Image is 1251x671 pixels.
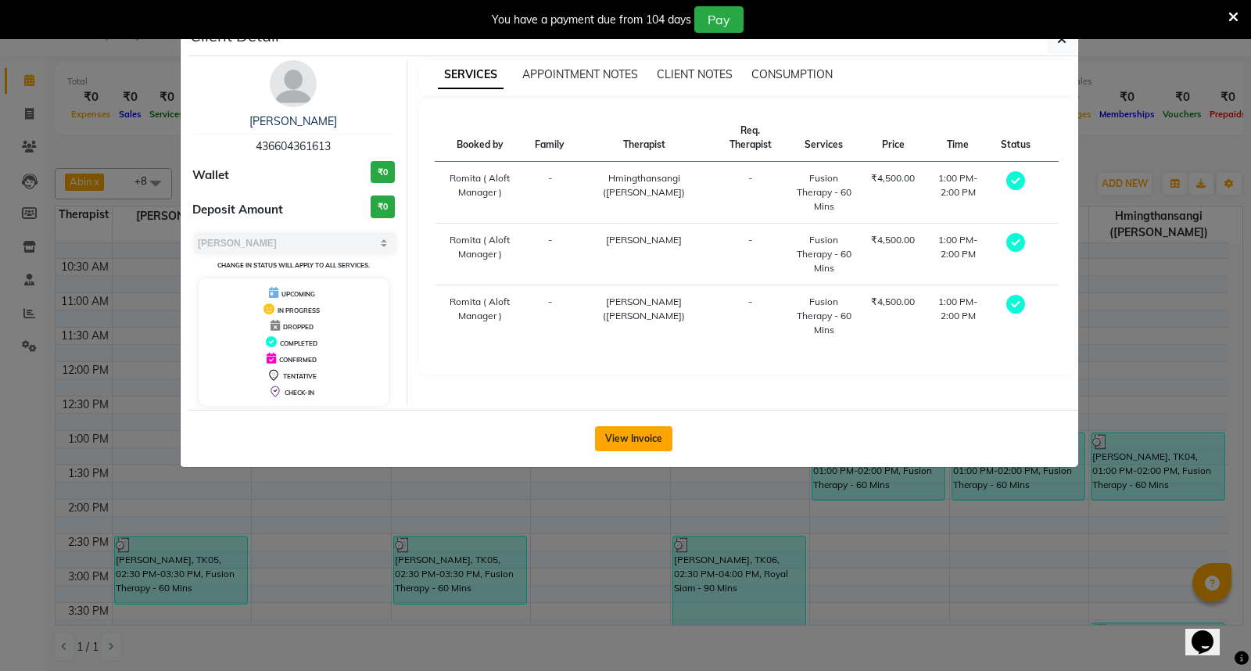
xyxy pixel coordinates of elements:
span: [PERSON_NAME] ([PERSON_NAME]) [603,296,685,321]
span: CONFIRMED [279,356,317,364]
span: DROPPED [283,323,314,331]
h3: ₹0 [371,196,395,218]
th: Booked by [435,114,526,162]
span: Hmingthansangi ([PERSON_NAME]) [603,172,685,198]
td: 1:00 PM-2:00 PM [924,162,991,224]
th: Family [525,114,574,162]
h3: ₹0 [371,161,395,184]
span: Wallet [192,167,229,185]
td: - [525,285,574,347]
span: COMPLETED [280,339,317,347]
td: - [525,162,574,224]
small: Change in status will apply to all services. [217,261,370,269]
a: [PERSON_NAME] [249,114,337,128]
span: TENTATIVE [283,372,317,380]
th: Therapist [574,114,714,162]
th: Time [924,114,991,162]
span: CLIENT NOTES [657,67,733,81]
span: 436604361613 [256,139,331,153]
td: 1:00 PM-2:00 PM [924,224,991,285]
span: SERVICES [438,61,504,89]
td: - [525,224,574,285]
div: Fusion Therapy - 60 Mins [796,171,853,213]
th: Status [991,114,1040,162]
th: Price [862,114,924,162]
td: - [715,224,787,285]
td: - [715,285,787,347]
span: CHECK-IN [285,389,314,396]
td: 1:00 PM-2:00 PM [924,285,991,347]
div: ₹4,500.00 [871,171,915,185]
iframe: chat widget [1185,608,1235,655]
div: ₹4,500.00 [871,233,915,247]
span: CONSUMPTION [751,67,833,81]
span: UPCOMING [281,290,315,298]
div: ₹4,500.00 [871,295,915,309]
button: Pay [694,6,744,33]
span: IN PROGRESS [278,307,320,314]
button: View Invoice [595,426,672,451]
td: Romita ( Aloft Manager ) [435,285,526,347]
span: Deposit Amount [192,201,283,219]
div: Fusion Therapy - 60 Mins [796,233,853,275]
th: Req. Therapist [715,114,787,162]
td: Romita ( Aloft Manager ) [435,224,526,285]
td: Romita ( Aloft Manager ) [435,162,526,224]
span: [PERSON_NAME] [606,234,682,246]
img: avatar [270,60,317,107]
div: You have a payment due from 104 days [492,12,691,28]
span: APPOINTMENT NOTES [522,67,638,81]
th: Services [787,114,862,162]
div: Fusion Therapy - 60 Mins [796,295,853,337]
td: - [715,162,787,224]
